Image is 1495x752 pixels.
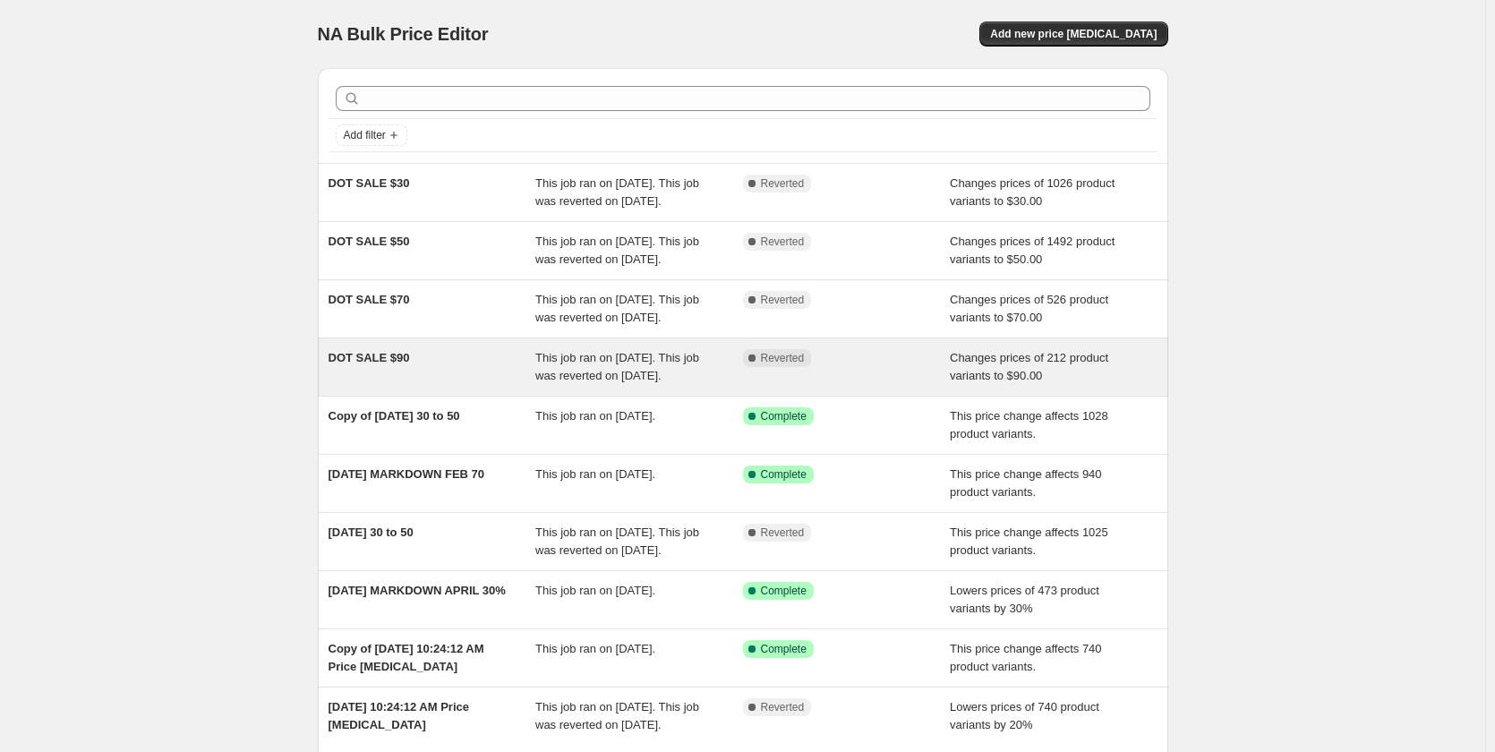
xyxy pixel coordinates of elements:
span: This job ran on [DATE]. [535,467,655,481]
button: Add filter [336,124,407,146]
span: Reverted [761,700,805,714]
span: Complete [761,409,807,423]
span: This job ran on [DATE]. This job was reverted on [DATE]. [535,293,699,324]
span: Reverted [761,293,805,307]
span: DOT SALE $90 [329,351,410,364]
span: Lowers prices of 473 product variants by 30% [950,584,1099,615]
span: NA Bulk Price Editor [318,24,489,44]
span: [DATE] 30 to 50 [329,526,414,539]
span: This job ran on [DATE]. [535,584,655,597]
span: [DATE] 10:24:12 AM Price [MEDICAL_DATA] [329,700,470,731]
span: Add filter [344,128,386,142]
span: This job ran on [DATE]. This job was reverted on [DATE]. [535,176,699,208]
span: Lowers prices of 740 product variants by 20% [950,700,1099,731]
span: This job ran on [DATE]. This job was reverted on [DATE]. [535,235,699,266]
span: Complete [761,467,807,482]
span: This job ran on [DATE]. This job was reverted on [DATE]. [535,351,699,382]
span: Reverted [761,526,805,540]
span: Complete [761,642,807,656]
span: Complete [761,584,807,598]
span: Add new price [MEDICAL_DATA] [990,27,1157,41]
button: Add new price [MEDICAL_DATA] [979,21,1167,47]
span: DOT SALE $30 [329,176,410,190]
span: This price change affects 1025 product variants. [950,526,1108,557]
span: Reverted [761,176,805,191]
span: This job ran on [DATE]. This job was reverted on [DATE]. [535,526,699,557]
span: Changes prices of 1492 product variants to $50.00 [950,235,1115,266]
span: Copy of [DATE] 30 to 50 [329,409,460,423]
span: DOT SALE $50 [329,235,410,248]
span: Changes prices of 212 product variants to $90.00 [950,351,1108,382]
span: This price change affects 740 product variants. [950,642,1102,673]
span: Reverted [761,351,805,365]
span: [DATE] MARKDOWN APRIL 30% [329,584,506,597]
span: DOT SALE $70 [329,293,410,306]
span: Copy of [DATE] 10:24:12 AM Price [MEDICAL_DATA] [329,642,484,673]
span: [DATE] MARKDOWN FEB 70 [329,467,485,481]
span: This job ran on [DATE]. [535,642,655,655]
span: This price change affects 1028 product variants. [950,409,1108,440]
span: Reverted [761,235,805,249]
span: Changes prices of 526 product variants to $70.00 [950,293,1108,324]
span: This job ran on [DATE]. [535,409,655,423]
span: Changes prices of 1026 product variants to $30.00 [950,176,1115,208]
span: This price change affects 940 product variants. [950,467,1102,499]
span: This job ran on [DATE]. This job was reverted on [DATE]. [535,700,699,731]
